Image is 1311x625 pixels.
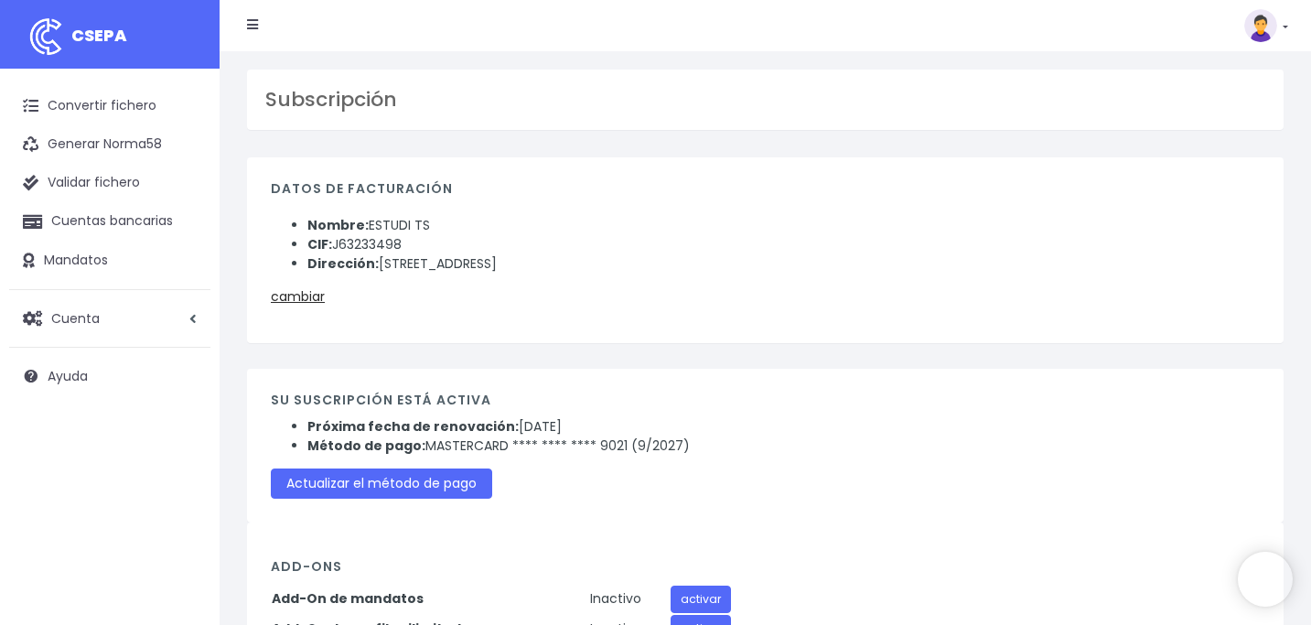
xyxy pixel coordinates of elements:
[307,417,1260,436] li: [DATE]
[271,559,1260,575] h4: Add-Ons
[9,125,210,164] a: Generar Norma58
[9,87,210,125] a: Convertir fichero
[307,235,1260,254] li: J63233498
[9,299,210,338] a: Cuenta
[23,14,69,59] img: logo
[9,202,210,241] a: Cuentas bancarias
[1244,9,1277,42] img: profile
[9,242,210,280] a: Mandatos
[307,436,425,455] strong: Método de pago:
[48,367,88,385] span: Ayuda
[589,585,671,614] td: Inactivo
[51,308,100,327] span: Cuenta
[272,589,424,608] strong: Add-On de mandatos
[71,24,127,47] span: CSEPA
[9,357,210,395] a: Ayuda
[307,216,369,234] strong: Nombre:
[271,181,1260,206] h4: Datos de facturación
[671,586,731,613] a: activar
[265,88,1265,112] h3: Subscripción
[271,393,1260,408] h3: Su suscripción está activa
[307,417,519,436] strong: Próxima fecha de renovación:
[307,254,1260,274] li: [STREET_ADDRESS]
[271,287,325,306] a: cambiar
[271,469,492,499] a: Actualizar el método de pago
[307,216,1260,235] li: ESTUDI TS
[307,235,332,253] strong: CIF:
[307,254,379,273] strong: Dirección:
[9,164,210,202] a: Validar fichero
